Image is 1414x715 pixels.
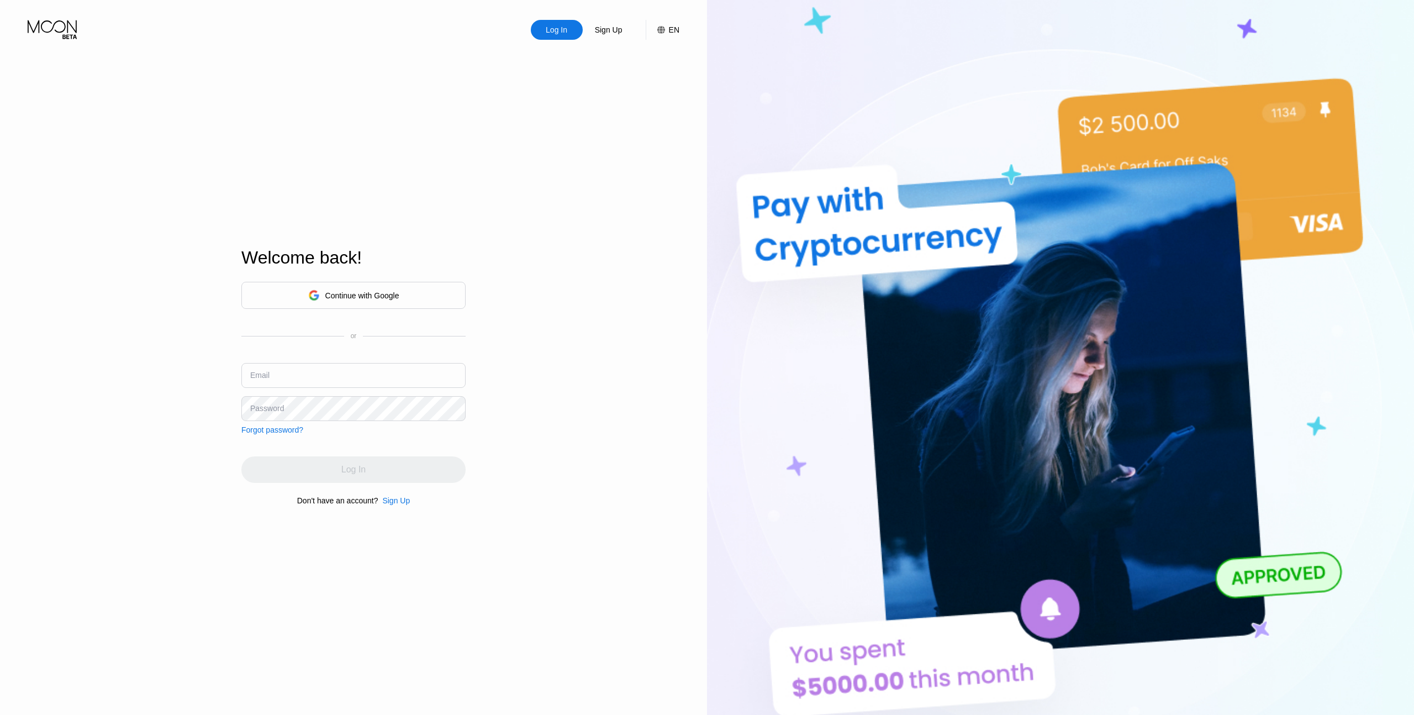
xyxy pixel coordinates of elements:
div: EN [646,20,679,40]
div: or [351,332,357,340]
div: Sign Up [594,24,624,35]
div: Email [250,371,270,380]
div: Continue with Google [241,282,466,309]
div: Password [250,404,284,413]
div: Sign Up [583,20,635,40]
div: Don't have an account? [297,496,378,505]
div: Continue with Google [325,291,399,300]
div: Sign Up [378,496,410,505]
div: EN [669,25,679,34]
div: Log In [545,24,568,35]
div: Log In [531,20,583,40]
div: Forgot password? [241,425,303,434]
div: Sign Up [382,496,410,505]
div: Welcome back! [241,248,466,268]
